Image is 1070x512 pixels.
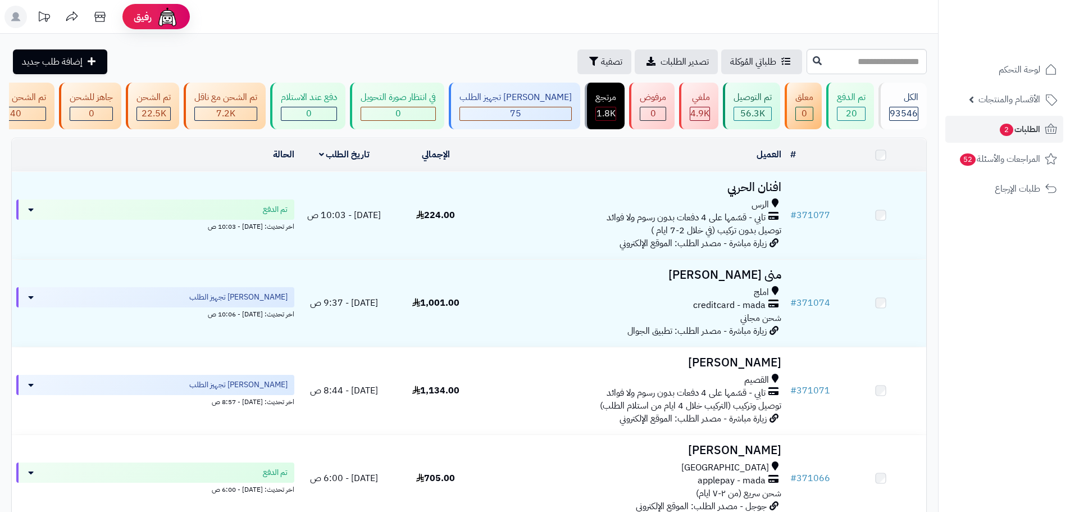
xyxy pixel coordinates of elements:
a: الإجمالي [422,148,450,161]
a: #371074 [790,296,830,310]
span: زيارة مباشرة - مصدر الطلب: تطبيق الجوال [627,324,767,338]
span: 22.5K [142,107,166,120]
span: 75 [510,107,521,120]
a: تاريخ الطلب [319,148,370,161]
span: شحن مجاني [740,311,781,325]
div: ملغي [690,91,710,104]
span: # [790,472,796,485]
div: معلق [795,91,813,104]
span: طلبات الإرجاع [995,181,1040,197]
a: الطلبات2 [945,116,1063,143]
a: مرفوض 0 [627,83,677,129]
a: الحالة [273,148,294,161]
span: الأقسام والمنتجات [978,92,1040,107]
span: زيارة مباشرة - مصدر الطلب: الموقع الإلكتروني [620,412,767,425]
span: تابي - قسّمها على 4 دفعات بدون رسوم ولا فوائد [607,211,766,224]
span: 0 [802,107,807,120]
span: 4.9K [690,107,709,120]
span: رفيق [134,10,152,24]
a: المراجعات والأسئلة52 [945,146,1063,173]
div: الكل [889,91,918,104]
a: طلبات الإرجاع [945,175,1063,202]
span: [GEOGRAPHIC_DATA] [681,461,769,474]
h3: افنان الحربي [486,181,781,194]
a: مرتجع 1.8K [582,83,627,129]
a: ملغي 4.9K [677,83,721,129]
span: 1.8K [597,107,616,120]
a: تصدير الطلبات [635,49,718,74]
div: 75 [460,107,571,120]
span: طلباتي المُوكلة [730,55,776,69]
a: العميل [757,148,781,161]
span: املج [754,286,769,299]
div: 56273 [734,107,771,120]
a: #371071 [790,384,830,397]
span: الطلبات [999,121,1040,137]
div: 4941 [690,107,709,120]
img: ai-face.png [156,6,179,28]
a: إضافة طلب جديد [13,49,107,74]
a: الكل93546 [876,83,929,129]
a: # [790,148,796,161]
span: 56.3K [740,107,765,120]
div: دفع عند الاستلام [281,91,337,104]
div: 0 [640,107,666,120]
div: اخر تحديث: [DATE] - 8:57 ص [16,395,294,407]
span: زيارة مباشرة - مصدر الطلب: الموقع الإلكتروني [620,237,767,250]
h3: [PERSON_NAME] [486,444,781,457]
div: 22548 [137,107,170,120]
span: القصيم [744,374,769,387]
a: تم الشحن مع ناقل 7.2K [181,83,268,129]
a: #371077 [790,209,830,222]
span: applepay - mada [698,474,766,487]
span: تابي - قسّمها على 4 دفعات بدون رسوم ولا فوائد [607,387,766,400]
span: 1,134.00 [412,384,459,397]
div: في انتظار صورة التحويل [361,91,436,104]
div: اخر تحديث: [DATE] - 10:03 ص [16,220,294,232]
a: #371066 [790,472,830,485]
div: 20 [837,107,865,120]
div: اخر تحديث: [DATE] - 10:06 ص [16,307,294,319]
div: تم التوصيل [734,91,772,104]
a: في انتظار صورة التحويل 0 [348,83,447,129]
div: تم الشحن [136,91,171,104]
span: المراجعات والأسئلة [959,151,1040,167]
div: 0 [361,107,435,120]
a: [PERSON_NAME] تجهيز الطلب 75 [447,83,582,129]
div: 0 [281,107,336,120]
span: 93546 [890,107,918,120]
a: تم الشحن 22.5K [124,83,181,129]
span: [DATE] - 8:44 ص [310,384,378,397]
a: تم الدفع 20 [824,83,876,129]
span: 0 [306,107,312,120]
a: طلباتي المُوكلة [721,49,802,74]
div: 7223 [195,107,257,120]
div: [PERSON_NAME] تجهيز الطلب [459,91,572,104]
h3: [PERSON_NAME] [486,356,781,369]
span: creditcard - mada [693,299,766,312]
div: تم الدفع [837,91,866,104]
div: جاهز للشحن [70,91,113,104]
span: تم الدفع [263,467,288,478]
div: مرتجع [595,91,616,104]
button: تصفية [577,49,631,74]
span: لوحة التحكم [999,62,1040,78]
a: لوحة التحكم [945,56,1063,83]
span: 7.2K [216,107,235,120]
span: توصيل بدون تركيب (في خلال 2-7 ايام ) [651,224,781,237]
span: 705.00 [416,472,455,485]
span: [DATE] - 10:03 ص [307,209,381,222]
span: تم الدفع [263,204,288,215]
span: تصفية [601,55,622,69]
span: شحن سريع (من ٢-٧ ايام) [696,487,781,500]
div: 0 [796,107,813,120]
span: 0 [650,107,656,120]
a: دفع عند الاستلام 0 [268,83,348,129]
span: الرس [752,198,769,211]
div: 1787 [596,107,616,120]
span: توصيل وتركيب (التركيب خلال 4 ايام من استلام الطلب) [600,399,781,413]
a: تحديثات المنصة [30,6,58,31]
span: [PERSON_NAME] تجهيز الطلب [189,379,288,391]
a: تم التوصيل 56.3K [721,83,782,129]
span: تصدير الطلبات [661,55,709,69]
